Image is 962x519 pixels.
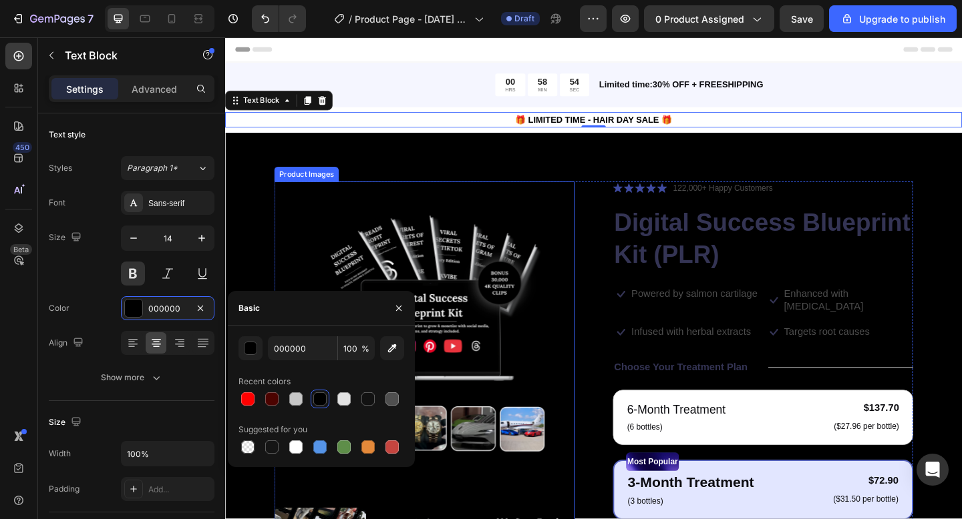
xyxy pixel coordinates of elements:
[340,54,351,61] p: MIN
[375,42,385,54] div: 54
[1,83,800,97] p: 🎁 LIMITED TIME - HAIR DAY SALE 🎁
[122,442,214,466] input: Auto
[407,45,800,59] p: Limited time:30% OFF + FREESHIPPING
[66,82,104,96] p: Settings
[148,197,211,209] div: Sans-serif
[422,183,748,255] h1: Digital Success Blueprint Kit (PLR)
[148,484,211,496] div: Add...
[56,143,121,155] div: Product Images
[101,371,163,384] div: Show more
[238,424,307,436] div: Suggested for you
[49,129,86,141] div: Text style
[438,453,492,470] p: Most Popular
[49,414,84,432] div: Size
[148,303,187,315] div: 000000
[238,302,260,314] div: Basic
[49,162,72,174] div: Styles
[661,497,732,508] p: ($31.50 per bottle)
[17,63,62,75] div: Text Block
[375,54,385,61] p: SEC
[252,5,306,32] div: Undo/Redo
[238,376,291,388] div: Recent colors
[49,334,86,352] div: Align
[917,454,949,486] div: Open Intercom Messenger
[268,336,337,360] input: Eg: FFFFFF
[437,418,544,431] p: (6 bottles)
[660,474,734,491] div: $72.90
[305,54,316,61] p: HRS
[608,272,748,300] p: Enhanced with [MEDICAL_DATA]
[437,396,544,416] p: 6-Month Treatment
[791,13,813,25] span: Save
[121,156,214,180] button: Paragraph 1*
[65,47,178,63] p: Text Block
[340,42,351,54] div: 58
[438,473,575,496] p: 3-Month Treatment
[438,498,575,512] p: (3 bottles)
[305,42,316,54] div: 00
[49,448,71,460] div: Width
[608,314,701,328] p: Targets root causes
[49,483,79,495] div: Padding
[662,418,733,430] p: ($27.96 per bottle)
[349,12,352,26] span: /
[514,13,534,25] span: Draft
[661,396,734,412] div: $137.70
[10,244,32,255] div: Beta
[655,12,744,26] span: 0 product assigned
[88,11,94,27] p: 7
[49,197,65,209] div: Font
[49,302,69,314] div: Color
[49,229,84,247] div: Size
[49,366,214,390] button: Show more
[780,5,824,32] button: Save
[355,12,469,26] span: Product Page - [DATE] 21:18:02
[127,162,178,174] span: Paragraph 1*
[225,37,962,519] iframe: Design area
[442,273,579,287] p: Powered by salmon cartilage
[487,158,595,171] p: 122,000+ Happy Customers
[5,5,100,32] button: 7
[644,5,774,32] button: 0 product assigned
[829,5,957,32] button: Upgrade to publish
[442,314,572,328] p: Infused with herbal extracts
[840,12,945,26] div: Upgrade to publish
[13,142,32,153] div: 450
[361,343,369,355] span: %
[423,352,568,366] p: Choose Your Treatment Plan
[132,82,177,96] p: Advanced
